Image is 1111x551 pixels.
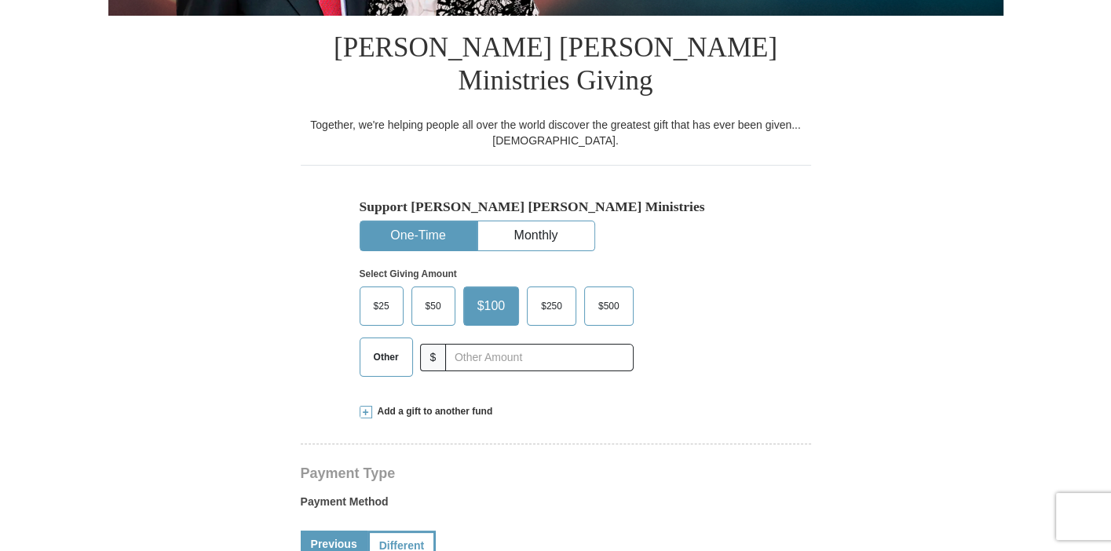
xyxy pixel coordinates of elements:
[301,117,811,148] div: Together, we're helping people all over the world discover the greatest gift that has ever been g...
[590,294,627,318] span: $500
[360,221,477,250] button: One-Time
[360,199,752,215] h5: Support [PERSON_NAME] [PERSON_NAME] Ministries
[301,467,811,480] h4: Payment Type
[470,294,513,318] span: $100
[445,344,633,371] input: Other Amount
[418,294,449,318] span: $50
[372,405,493,418] span: Add a gift to another fund
[420,344,447,371] span: $
[360,268,457,279] strong: Select Giving Amount
[301,494,811,517] label: Payment Method
[301,16,811,117] h1: [PERSON_NAME] [PERSON_NAME] Ministries Giving
[478,221,594,250] button: Monthly
[533,294,570,318] span: $250
[366,294,397,318] span: $25
[366,345,407,369] span: Other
